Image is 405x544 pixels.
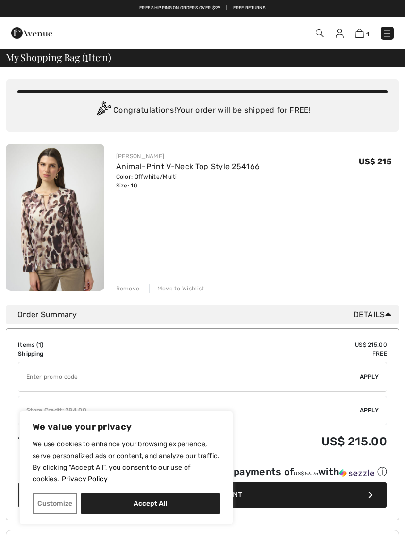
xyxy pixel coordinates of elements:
[116,162,260,171] a: Animal-Print V-Neck Top Style 254166
[355,27,369,39] a: 1
[81,493,220,514] button: Accept All
[212,465,387,478] div: or 4 payments of with
[382,29,392,38] img: Menu
[6,144,104,291] img: Animal-Print V-Neck Top Style 254166
[139,5,220,12] a: Free shipping on orders over $99
[294,471,318,476] span: US$ 53.75
[360,373,379,381] span: Apply
[19,411,233,525] div: We value your privacy
[152,340,387,349] td: US$ 215.00
[17,309,395,321] div: Order Summary
[359,157,391,166] span: US$ 215
[33,439,220,485] p: We use cookies to enhance your browsing experience, serve personalized ads or content, and analyz...
[355,29,364,38] img: Shopping Bag
[11,28,52,37] a: 1ère Avenue
[360,406,379,415] span: Apply
[94,101,113,120] img: Congratulation2.svg
[158,490,242,499] span: Proceed to Payment
[38,341,41,348] span: 1
[366,31,369,38] span: 1
[17,101,388,120] div: Congratulations! Your order will be shipped for FREE!
[85,50,88,63] span: 1
[336,29,344,38] img: My Info
[226,5,227,12] span: |
[18,340,152,349] td: Items ( )
[116,172,260,190] div: Color: Offwhite/Multi Size: 10
[18,465,387,482] div: or 4 payments ofUS$ 53.75withSezzle Click to learn more about Sezzle
[18,406,360,415] div: Store Credit: 284.00
[33,493,77,514] button: Customize
[339,469,374,477] img: Sezzle
[233,5,266,12] a: Free Returns
[116,152,260,161] div: [PERSON_NAME]
[149,284,204,293] div: Move to Wishlist
[11,23,52,43] img: 1ère Avenue
[61,475,108,484] a: Privacy Policy
[152,349,387,358] td: Free
[116,284,140,293] div: Remove
[18,349,152,358] td: Shipping
[152,425,387,458] td: US$ 215.00
[6,52,111,62] span: My Shopping Bag ( Item)
[316,29,324,37] img: Search
[18,482,387,508] button: Proceed to Payment
[18,425,152,458] td: Total
[354,309,395,321] span: Details
[18,362,360,391] input: Promo code
[33,421,220,433] p: We value your privacy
